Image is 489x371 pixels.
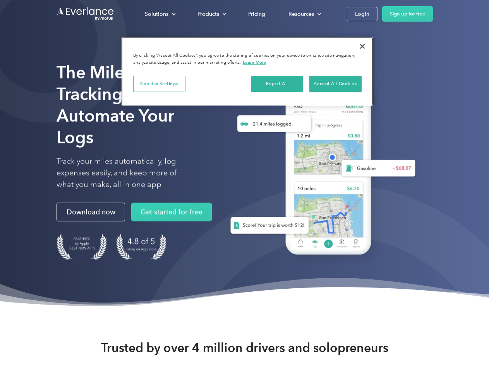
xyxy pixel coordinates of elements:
div: Login [355,9,369,19]
div: Pricing [248,9,265,19]
strong: Trusted by over 4 million drivers and solopreneurs [101,340,388,356]
a: Login [347,7,377,21]
button: Accept All Cookies [309,76,362,92]
div: Resources [281,7,328,21]
div: Solutions [137,7,182,21]
button: Cookies Settings [133,76,185,92]
div: Products [190,7,233,21]
a: Go to homepage [57,7,115,21]
button: Close [354,38,371,55]
img: Badge for Featured by Apple Best New Apps [57,234,107,260]
a: Sign up for free [382,6,433,22]
p: Track your miles automatically, log expenses easily, and keep more of what you make, all in one app [57,156,195,191]
a: Get started for free [131,203,212,221]
div: Cookie banner [122,37,373,106]
div: Solutions [145,9,168,19]
div: Products [197,9,219,19]
img: Everlance, mileage tracker app, expense tracking app [218,73,422,266]
div: By clicking “Accept All Cookies”, you agree to the storing of cookies on your device to enhance s... [133,53,362,66]
a: More information about your privacy, opens in a new tab [243,60,266,65]
a: Download now [57,203,125,221]
a: Pricing [240,7,273,21]
button: Reject All [251,76,303,92]
img: 4.9 out of 5 stars on the app store [116,234,166,260]
div: Resources [288,9,314,19]
div: Privacy [122,37,373,106]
